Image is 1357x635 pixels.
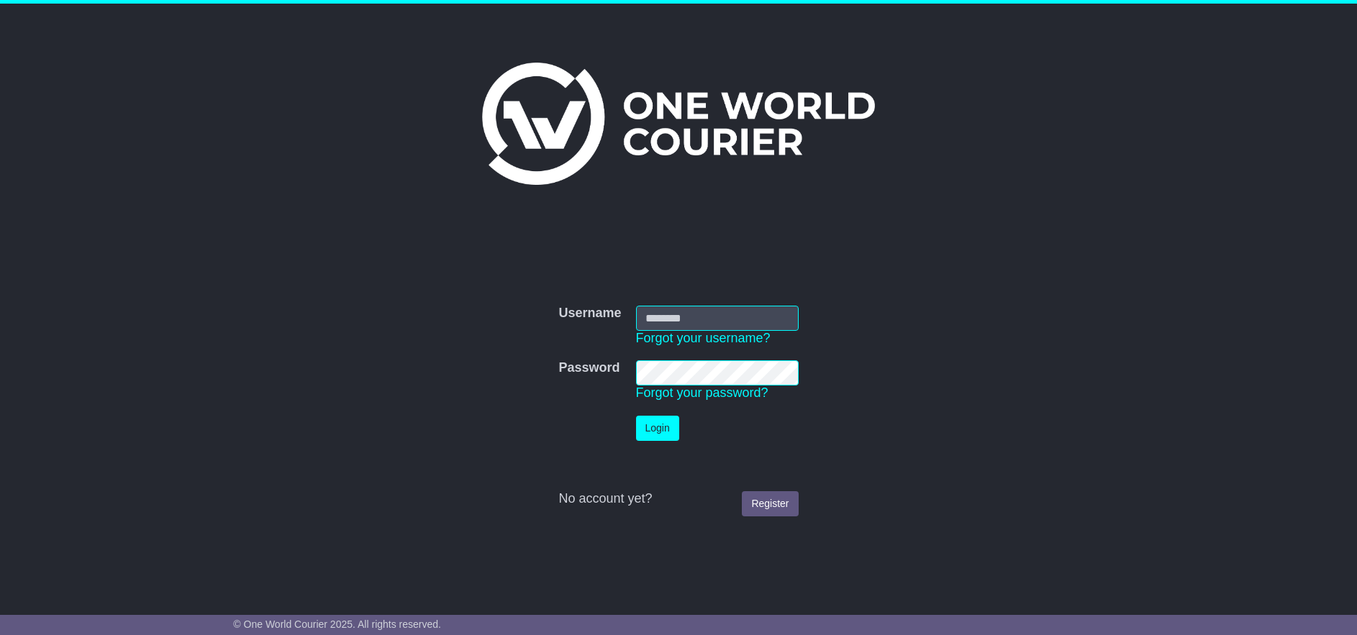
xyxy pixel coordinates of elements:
div: No account yet? [558,491,798,507]
label: Username [558,306,621,321]
label: Password [558,360,619,376]
a: Forgot your password? [636,385,768,400]
a: Register [742,491,798,516]
span: © One World Courier 2025. All rights reserved. [233,618,441,630]
button: Login [636,416,679,441]
img: One World [482,63,875,185]
a: Forgot your username? [636,331,771,345]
